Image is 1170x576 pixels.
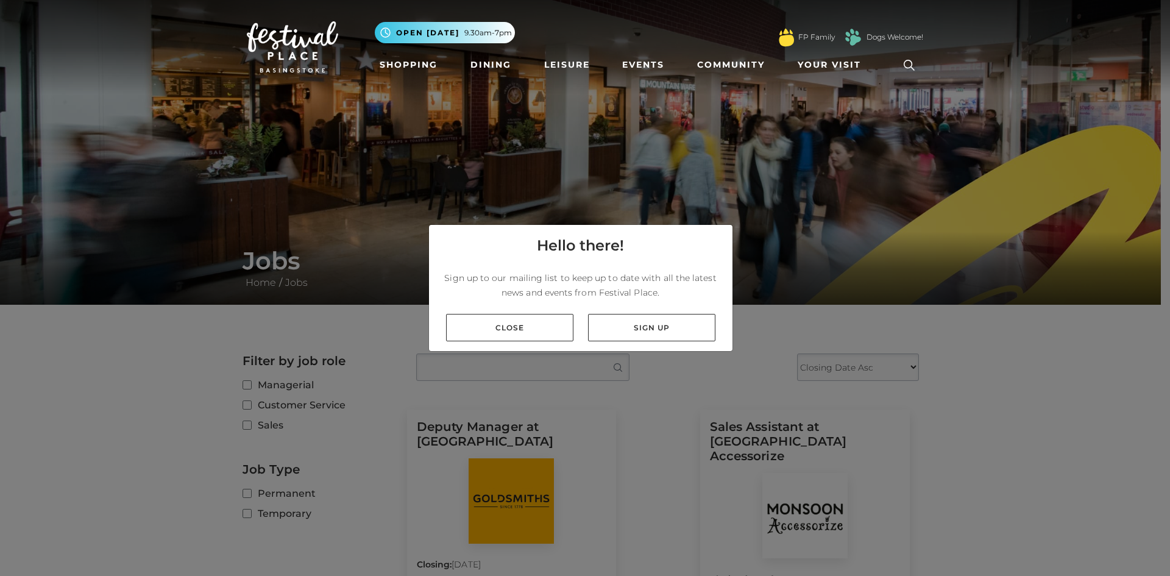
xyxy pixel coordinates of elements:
[588,314,715,341] a: Sign up
[692,54,770,76] a: Community
[446,314,573,341] a: Close
[396,27,459,38] span: Open [DATE]
[617,54,669,76] a: Events
[798,32,835,43] a: FP Family
[375,22,515,43] button: Open [DATE] 9.30am-7pm
[466,54,516,76] a: Dining
[439,271,723,300] p: Sign up to our mailing list to keep up to date with all the latest news and events from Festival ...
[247,21,338,73] img: Festival Place Logo
[867,32,923,43] a: Dogs Welcome!
[375,54,442,76] a: Shopping
[464,27,512,38] span: 9.30am-7pm
[539,54,595,76] a: Leisure
[793,54,872,76] a: Your Visit
[798,59,861,71] span: Your Visit
[537,235,624,257] h4: Hello there!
